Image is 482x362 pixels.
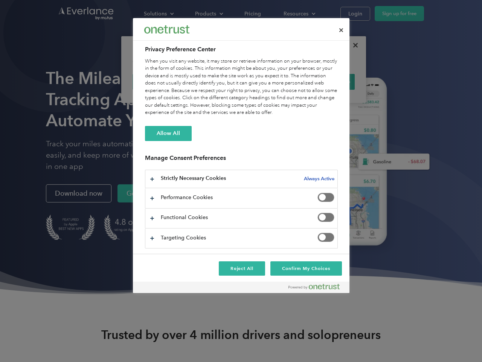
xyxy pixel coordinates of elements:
[288,284,340,290] img: Powered by OneTrust Opens in a new Tab
[219,261,265,276] button: Reject All
[145,126,192,141] button: Allow All
[145,45,338,54] h2: Privacy Preference Center
[333,22,349,38] button: Close
[144,25,189,33] img: Everlance
[270,261,342,276] button: Confirm My Choices
[144,22,189,37] div: Everlance
[133,18,349,293] div: Preference center
[145,154,338,166] h3: Manage Consent Preferences
[288,284,346,293] a: Powered by OneTrust Opens in a new Tab
[145,58,338,117] div: When you visit any website, it may store or retrieve information on your browser, mostly in the f...
[133,18,349,293] div: Privacy Preference Center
